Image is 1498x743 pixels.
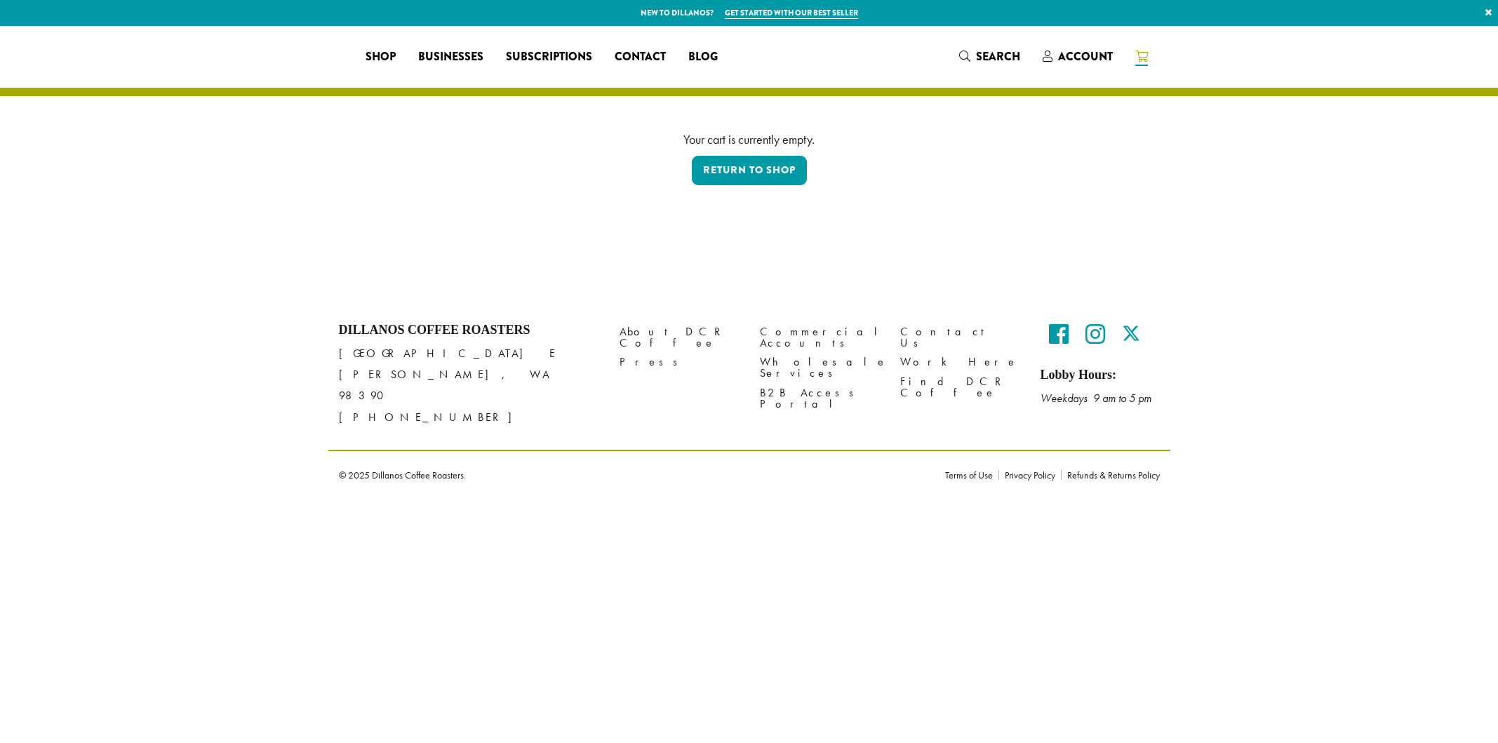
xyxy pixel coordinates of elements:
[998,470,1061,480] a: Privacy Policy
[725,7,858,19] a: Get started with our best seller
[620,353,739,372] a: Press
[760,323,879,353] a: Commercial Accounts
[900,323,1019,353] a: Contact Us
[339,470,924,480] p: © 2025 Dillanos Coffee Roasters.
[339,343,598,427] p: [GEOGRAPHIC_DATA] E [PERSON_NAME], WA 98390 [PHONE_NUMBER]
[354,46,407,68] a: Shop
[688,48,718,66] span: Blog
[620,323,739,353] a: About DCR Coffee
[366,48,396,66] span: Shop
[945,470,998,480] a: Terms of Use
[349,130,1149,149] div: Your cart is currently empty.
[1058,48,1113,65] span: Account
[760,353,879,383] a: Wholesale Services
[1041,391,1151,406] em: Weekdays 9 am to 5 pm
[615,48,666,66] span: Contact
[506,48,592,66] span: Subscriptions
[1061,470,1160,480] a: Refunds & Returns Policy
[900,372,1019,402] a: Find DCR Coffee
[1041,368,1160,383] h5: Lobby Hours:
[900,353,1019,372] a: Work Here
[692,156,807,185] a: Return to shop
[760,383,879,413] a: B2B Access Portal
[339,323,598,338] h4: Dillanos Coffee Roasters
[976,48,1020,65] span: Search
[418,48,483,66] span: Businesses
[948,45,1031,68] a: Search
